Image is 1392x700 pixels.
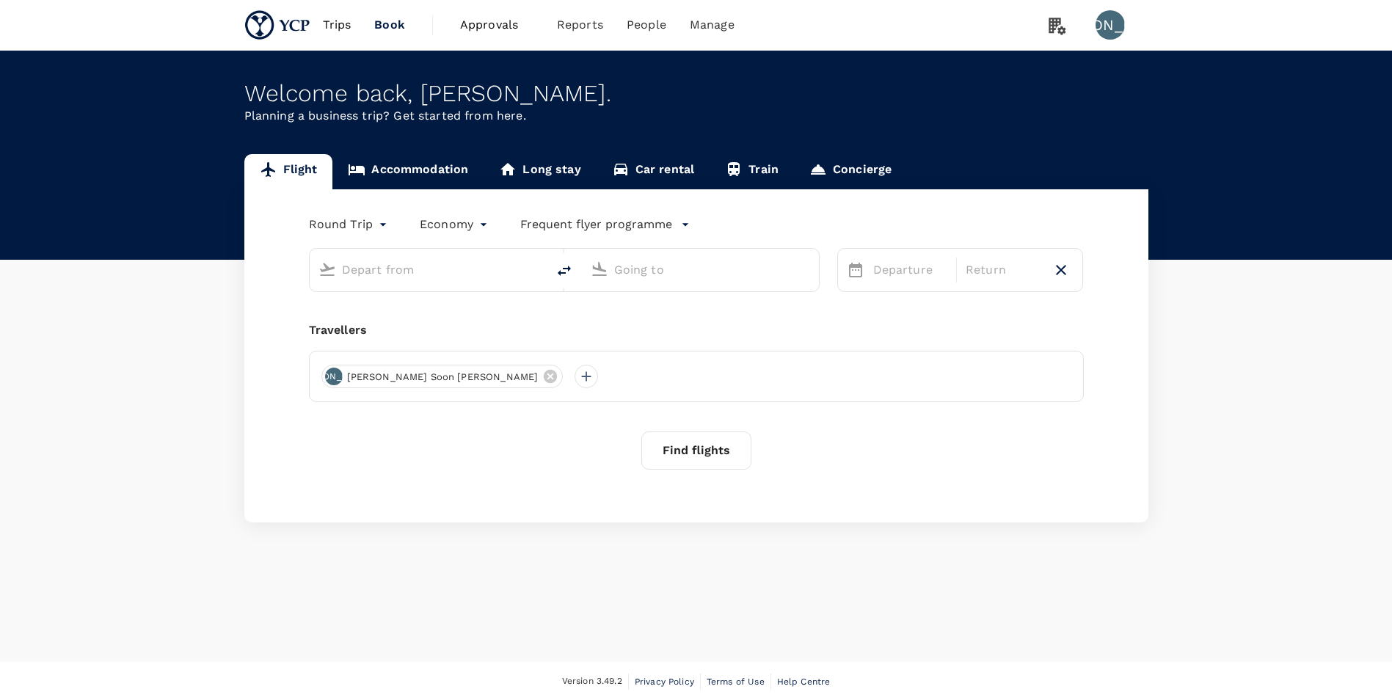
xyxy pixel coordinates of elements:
[244,107,1148,125] p: Planning a business trip? Get started from here.
[244,80,1148,107] div: Welcome back , [PERSON_NAME] .
[244,154,333,189] a: Flight
[557,16,603,34] span: Reports
[338,370,547,384] span: [PERSON_NAME] Soon [PERSON_NAME]
[244,9,311,41] img: YCP SG Pte. Ltd.
[809,268,812,271] button: Open
[332,154,484,189] a: Accommodation
[484,154,596,189] a: Long stay
[460,16,533,34] span: Approvals
[627,16,666,34] span: People
[309,321,1084,339] div: Travellers
[614,258,788,281] input: Going to
[597,154,710,189] a: Car rental
[707,677,765,687] span: Terms of Use
[323,16,351,34] span: Trips
[309,213,391,236] div: Round Trip
[342,258,516,281] input: Depart from
[966,261,1040,279] p: Return
[777,677,831,687] span: Help Centre
[690,16,735,34] span: Manage
[777,674,831,690] a: Help Centre
[707,674,765,690] a: Terms of Use
[536,268,539,271] button: Open
[562,674,622,689] span: Version 3.49.2
[420,213,491,236] div: Economy
[635,674,694,690] a: Privacy Policy
[520,216,672,233] p: Frequent flyer programme
[1096,10,1125,40] div: [PERSON_NAME]
[520,216,690,233] button: Frequent flyer programme
[321,365,564,388] div: [PERSON_NAME][PERSON_NAME] Soon [PERSON_NAME]
[374,16,405,34] span: Book
[794,154,907,189] a: Concierge
[325,368,343,385] div: [PERSON_NAME]
[547,253,582,288] button: delete
[635,677,694,687] span: Privacy Policy
[710,154,794,189] a: Train
[873,261,947,279] p: Departure
[641,431,751,470] button: Find flights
